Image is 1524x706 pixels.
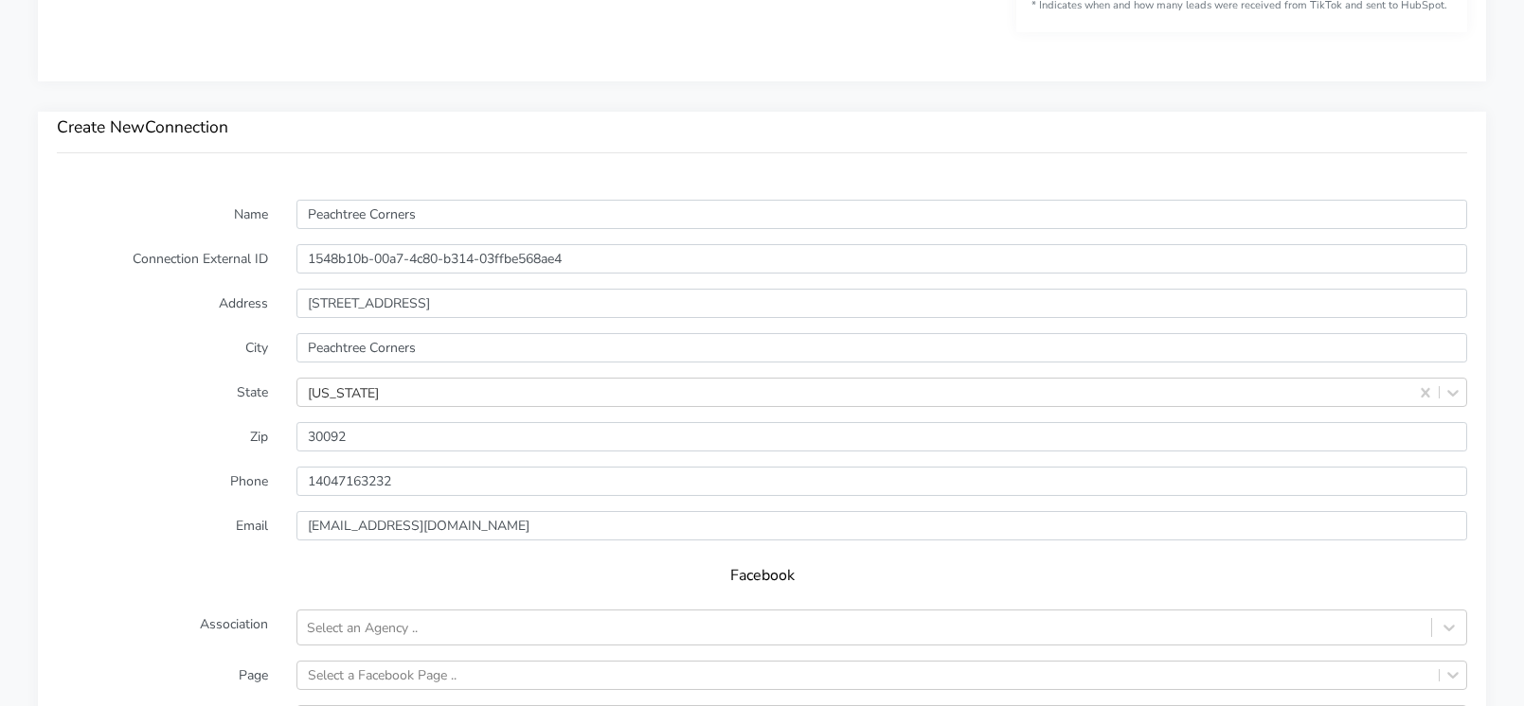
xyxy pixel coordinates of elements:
[307,617,418,637] div: Select an Agency ..
[296,244,1467,274] input: Enter the external ID ..
[43,244,282,274] label: Connection External ID
[43,661,282,690] label: Page
[43,200,282,229] label: Name
[296,289,1467,318] input: Enter Address ..
[43,467,282,496] label: Phone
[308,382,379,402] div: [US_STATE]
[296,200,1467,229] input: Enter Name ...
[296,511,1467,540] input: Enter Email ...
[43,378,282,407] label: State
[43,289,282,318] label: Address
[57,117,1467,137] h3: Create New Connection
[43,422,282,451] label: Zip
[76,567,1448,585] h5: Facebook
[43,511,282,540] label: Email
[308,665,457,685] div: Select a Facebook Page ..
[296,333,1467,362] input: Enter the City ..
[296,467,1467,496] input: Enter phone ...
[43,333,282,362] label: City
[296,422,1467,451] input: Enter Zip ..
[43,609,282,645] label: Association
